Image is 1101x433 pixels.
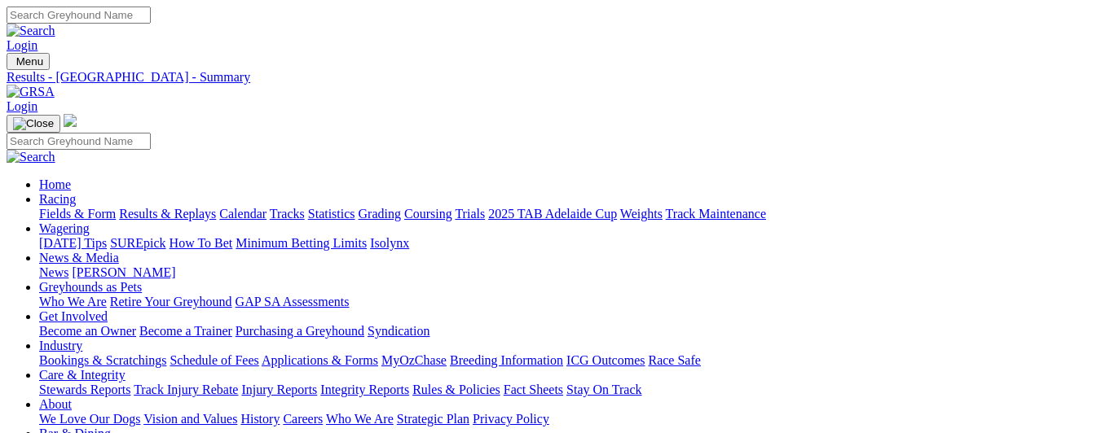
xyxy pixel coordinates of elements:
[39,324,136,338] a: Become an Owner
[566,383,641,396] a: Stay On Track
[368,324,429,338] a: Syndication
[262,353,378,367] a: Applications & Forms
[412,383,500,396] a: Rules & Policies
[119,207,216,221] a: Results & Replays
[39,353,166,367] a: Bookings & Scratchings
[110,295,232,308] a: Retire Your Greyhound
[270,207,305,221] a: Tracks
[39,368,126,382] a: Care & Integrity
[7,53,50,70] button: Toggle navigation
[170,236,233,250] a: How To Bet
[39,265,1094,280] div: News & Media
[39,207,116,221] a: Fields & Form
[236,236,367,250] a: Minimum Betting Limits
[7,115,60,133] button: Toggle navigation
[64,114,77,127] img: logo-grsa-white.png
[134,383,238,396] a: Track Injury Rebate
[370,236,409,250] a: Isolynx
[39,207,1094,221] div: Racing
[566,353,645,367] a: ICG Outcomes
[236,295,350,308] a: GAP SA Assessments
[620,207,663,221] a: Weights
[455,207,485,221] a: Trials
[139,324,232,338] a: Become a Trainer
[39,236,107,250] a: [DATE] Tips
[16,55,43,68] span: Menu
[666,207,766,221] a: Track Maintenance
[39,251,119,265] a: News & Media
[404,207,452,221] a: Coursing
[143,412,237,426] a: Vision and Values
[488,207,617,221] a: 2025 TAB Adelaide Cup
[110,236,165,250] a: SUREpick
[648,353,700,367] a: Race Safe
[39,383,1094,397] div: Care & Integrity
[236,324,364,338] a: Purchasing a Greyhound
[473,412,549,426] a: Privacy Policy
[39,412,1094,426] div: About
[39,339,82,352] a: Industry
[39,192,76,206] a: Racing
[39,295,1094,309] div: Greyhounds as Pets
[397,412,469,426] a: Strategic Plan
[504,383,563,396] a: Fact Sheets
[7,38,37,52] a: Login
[320,383,409,396] a: Integrity Reports
[7,85,55,99] img: GRSA
[7,150,55,164] img: Search
[72,265,175,279] a: [PERSON_NAME]
[308,207,355,221] a: Statistics
[241,383,317,396] a: Injury Reports
[39,412,140,426] a: We Love Our Dogs
[7,99,37,113] a: Login
[170,353,258,367] a: Schedule of Fees
[39,324,1094,339] div: Get Involved
[39,309,108,323] a: Get Involved
[39,353,1094,368] div: Industry
[381,353,447,367] a: MyOzChase
[39,383,130,396] a: Stewards Reports
[39,221,90,235] a: Wagering
[39,295,107,308] a: Who We Are
[13,117,54,130] img: Close
[7,70,1094,85] a: Results - [GEOGRAPHIC_DATA] - Summary
[240,412,280,426] a: History
[39,397,72,411] a: About
[326,412,394,426] a: Who We Are
[7,24,55,38] img: Search
[39,265,68,279] a: News
[359,207,401,221] a: Grading
[39,177,71,191] a: Home
[7,7,151,24] input: Search
[450,353,563,367] a: Breeding Information
[39,236,1094,251] div: Wagering
[219,207,266,221] a: Calendar
[7,133,151,150] input: Search
[39,280,142,294] a: Greyhounds as Pets
[283,412,323,426] a: Careers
